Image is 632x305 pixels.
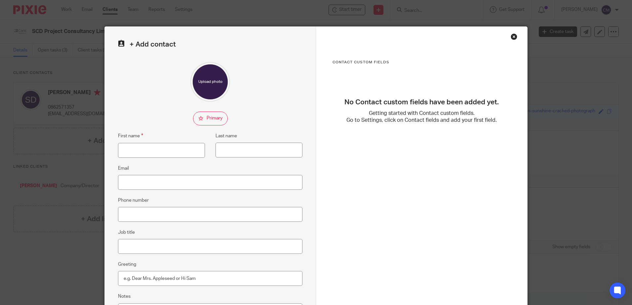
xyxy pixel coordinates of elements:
[118,165,129,172] label: Email
[333,98,511,107] h3: No Contact custom fields have been added yet.
[118,40,302,49] h2: + Add contact
[216,133,237,139] label: Last name
[333,60,511,65] h3: Contact Custom fields
[118,271,302,286] input: e.g. Dear Mrs. Appleseed or Hi Sam
[118,293,131,300] label: Notes
[333,110,511,124] p: Getting started with Contact custom fields. Go to Settings, click on Contact fields and add your ...
[118,197,149,204] label: Phone number
[118,261,136,268] label: Greeting
[511,33,517,40] div: Close this dialog window
[118,132,143,140] label: First name
[118,229,135,236] label: Job title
